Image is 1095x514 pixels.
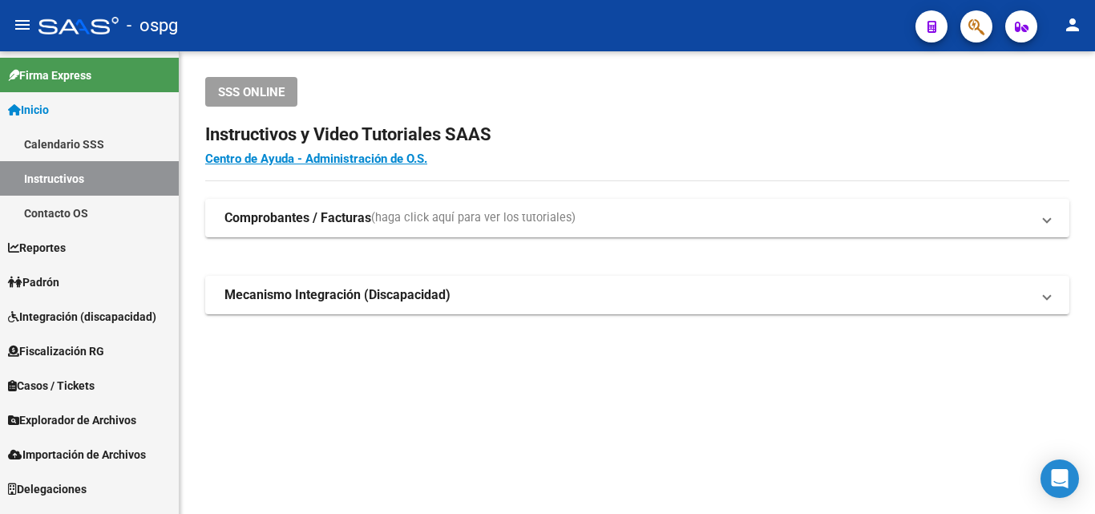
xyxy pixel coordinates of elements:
span: - ospg [127,8,178,43]
strong: Mecanismo Integración (Discapacidad) [224,286,451,304]
span: Importación de Archivos [8,446,146,463]
span: Reportes [8,239,66,257]
span: Integración (discapacidad) [8,308,156,326]
span: Delegaciones [8,480,87,498]
span: Explorador de Archivos [8,411,136,429]
h2: Instructivos y Video Tutoriales SAAS [205,119,1069,150]
span: Inicio [8,101,49,119]
mat-expansion-panel-header: Comprobantes / Facturas(haga click aquí para ver los tutoriales) [205,199,1069,237]
mat-icon: person [1063,15,1082,34]
span: Casos / Tickets [8,377,95,395]
span: Padrón [8,273,59,291]
span: Fiscalización RG [8,342,104,360]
span: (haga click aquí para ver los tutoriales) [371,209,576,227]
span: SSS ONLINE [218,85,285,99]
div: Open Intercom Messenger [1040,459,1079,498]
a: Centro de Ayuda - Administración de O.S. [205,152,427,166]
mat-expansion-panel-header: Mecanismo Integración (Discapacidad) [205,276,1069,314]
span: Firma Express [8,67,91,84]
button: SSS ONLINE [205,77,297,107]
mat-icon: menu [13,15,32,34]
strong: Comprobantes / Facturas [224,209,371,227]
